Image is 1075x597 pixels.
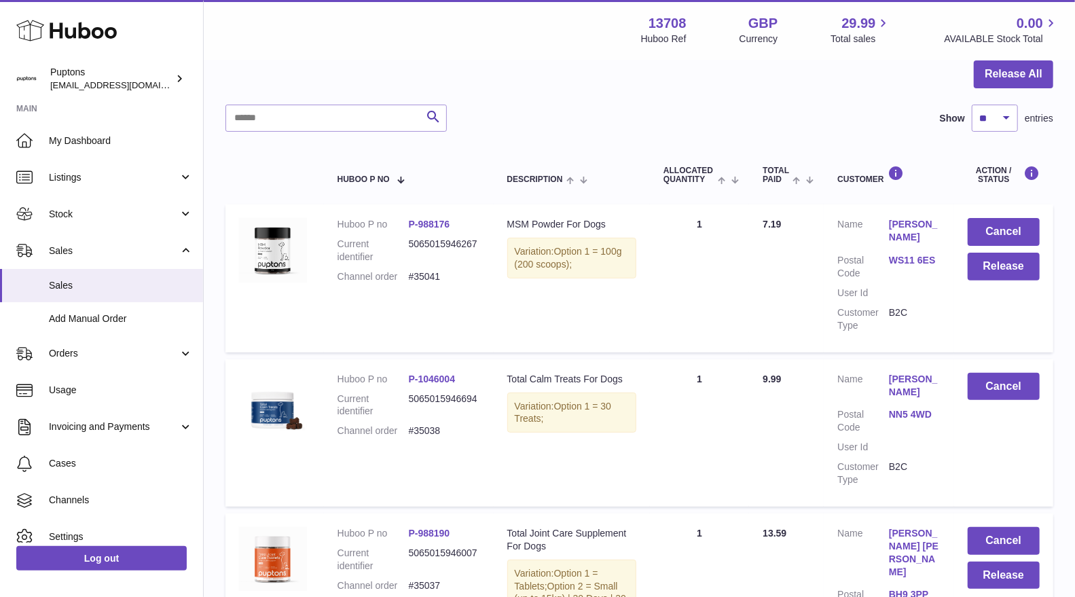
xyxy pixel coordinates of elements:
a: [PERSON_NAME] [889,218,941,244]
strong: 13708 [649,14,687,33]
td: 1 [650,359,749,507]
span: Settings [49,530,193,543]
div: Variation: [507,393,637,433]
span: 0.00 [1017,14,1043,33]
span: ALLOCATED Quantity [663,166,714,184]
dd: B2C [889,460,941,486]
span: 9.99 [763,374,781,384]
dt: Huboo P no [338,527,409,540]
div: Customer [837,166,940,184]
img: TotalPetsMSMPowderForDogs_ffb90623-83ef-4257-86e1-6a44a59590c6.jpg [239,218,307,282]
button: Cancel [968,527,1040,555]
button: Cancel [968,373,1040,401]
label: Show [940,112,965,125]
span: Cases [49,457,193,470]
dd: B2C [889,306,941,332]
span: Sales [49,279,193,292]
span: [EMAIL_ADDRESS][DOMAIN_NAME] [50,79,200,90]
dt: Customer Type [837,460,889,486]
span: 29.99 [841,14,875,33]
dd: #35037 [409,579,480,592]
img: hello@puptons.com [16,69,37,89]
a: Log out [16,546,187,571]
span: Total sales [831,33,891,46]
span: Stock [49,208,179,221]
span: Huboo P no [338,175,390,184]
img: Total_Calm_TreatsMain.jpg [239,373,307,441]
dt: Huboo P no [338,218,409,231]
div: Currency [740,33,778,46]
img: TotalJointCareTablets120.jpg [239,527,307,591]
div: Huboo Ref [641,33,687,46]
a: NN5 4WD [889,408,941,421]
strong: GBP [748,14,778,33]
button: Cancel [968,218,1040,246]
dd: 5065015946007 [409,547,480,573]
dd: 5065015946694 [409,393,480,418]
button: Release [968,562,1040,590]
a: P-988176 [409,219,450,230]
span: Option 1 = 30 Treats; [515,401,612,424]
dd: 5065015946267 [409,238,480,264]
dt: Channel order [338,270,409,283]
span: Channels [49,494,193,507]
span: Description [507,175,563,184]
dt: Name [837,527,889,582]
a: 0.00 AVAILABLE Stock Total [944,14,1059,46]
dt: Current identifier [338,238,409,264]
span: Add Manual Order [49,312,193,325]
span: My Dashboard [49,134,193,147]
span: Invoicing and Payments [49,420,179,433]
dt: Postal Code [837,408,889,434]
span: Usage [49,384,193,397]
span: Option 1 = Tablets; [515,568,598,592]
a: P-1046004 [409,374,456,384]
a: P-988190 [409,528,450,539]
div: Puptons [50,66,172,92]
span: Sales [49,245,179,257]
div: Variation: [507,238,637,278]
span: Listings [49,171,179,184]
div: Total Calm Treats For Dogs [507,373,637,386]
a: [PERSON_NAME] [889,373,941,399]
dt: User Id [837,441,889,454]
dt: Current identifier [338,547,409,573]
span: entries [1025,112,1053,125]
dt: Name [837,218,889,247]
dd: #35041 [409,270,480,283]
button: Release All [974,60,1053,88]
dt: Channel order [338,424,409,437]
span: Total paid [763,166,789,184]
a: 29.99 Total sales [831,14,891,46]
dt: Channel order [338,579,409,592]
dt: Huboo P no [338,373,409,386]
a: WS11 6ES [889,254,941,267]
button: Release [968,253,1040,281]
div: Total Joint Care Supplement For Dogs [507,527,637,553]
dt: Current identifier [338,393,409,418]
span: 7.19 [763,219,781,230]
dt: User Id [837,287,889,300]
span: AVAILABLE Stock Total [944,33,1059,46]
dt: Customer Type [837,306,889,332]
dt: Postal Code [837,254,889,280]
dt: Name [837,373,889,402]
span: Option 1 = 100g (200 scoops); [515,246,622,270]
div: Action / Status [968,166,1040,184]
td: 1 [650,204,749,352]
a: [PERSON_NAME] [PERSON_NAME] [889,527,941,579]
dd: #35038 [409,424,480,437]
div: MSM Powder For Dogs [507,218,637,231]
span: Orders [49,347,179,360]
span: 13.59 [763,528,786,539]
